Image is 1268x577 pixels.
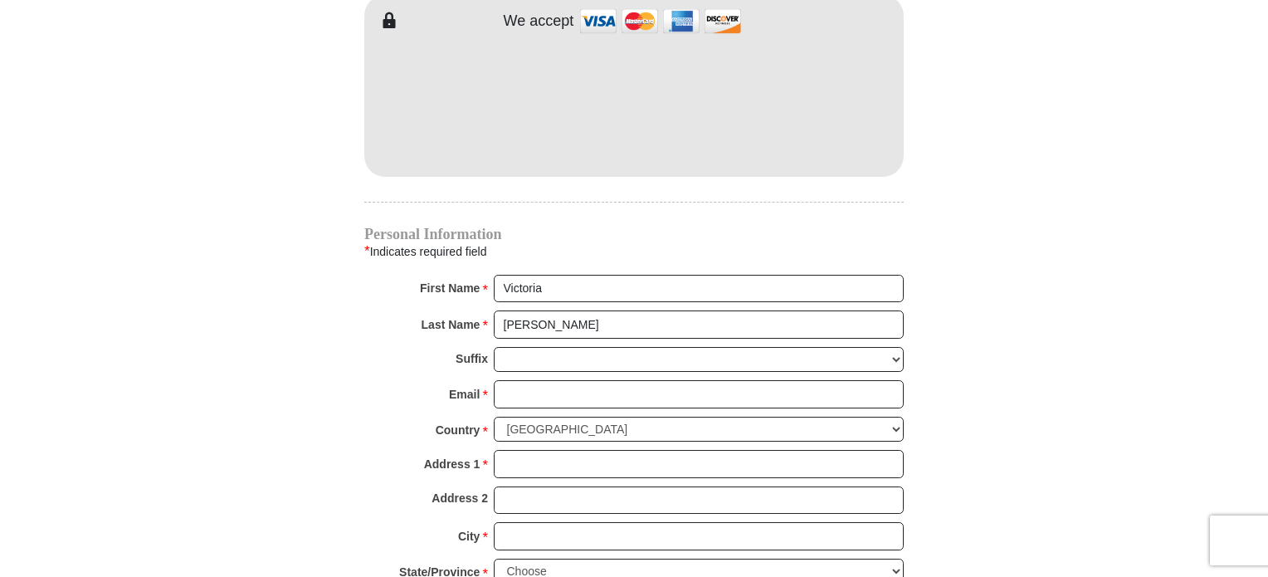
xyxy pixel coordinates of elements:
strong: Suffix [456,347,488,370]
h4: We accept [504,12,574,31]
strong: Address 1 [424,452,480,476]
div: Indicates required field [364,241,904,262]
strong: Email [449,383,480,406]
strong: First Name [420,276,480,300]
h4: Personal Information [364,227,904,241]
strong: Country [436,418,480,442]
strong: City [458,525,480,548]
img: credit cards accepted [578,3,744,39]
strong: Last Name [422,313,480,336]
strong: Address 2 [432,487,488,510]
